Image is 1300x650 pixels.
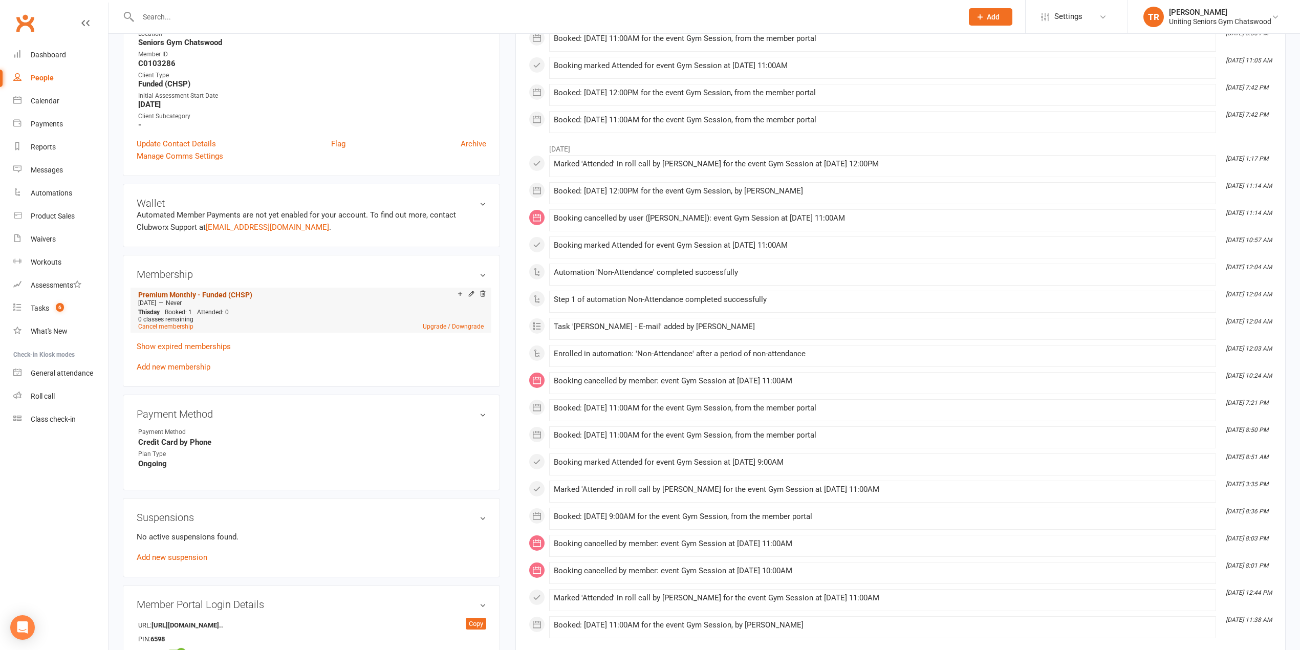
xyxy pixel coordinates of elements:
[31,327,68,335] div: What's New
[529,138,1272,155] li: [DATE]
[1226,236,1272,244] i: [DATE] 10:57 AM
[1226,57,1272,64] i: [DATE] 11:05 AM
[165,309,192,316] span: Booked: 1
[31,51,66,59] div: Dashboard
[13,182,108,205] a: Automations
[31,189,72,197] div: Automations
[12,10,38,36] a: Clubworx
[554,567,1211,575] div: Booking cancelled by member: event Gym Session at [DATE] 10:00AM
[1054,5,1082,28] span: Settings
[1226,535,1268,542] i: [DATE] 8:03 PM
[466,618,486,630] div: Copy
[13,320,108,343] a: What's New
[31,97,59,105] div: Calendar
[138,427,223,437] div: Payment Method
[13,44,108,67] a: Dashboard
[13,274,108,297] a: Assessments
[554,431,1211,440] div: Booked: [DATE] 11:00AM for the event Gym Session, from the member portal
[554,295,1211,304] div: Step 1 of automation Non-Attendance completed successfully
[554,485,1211,494] div: Marked 'Attended' in roll call by [PERSON_NAME] for the event Gym Session at [DATE] 11:00AM
[137,618,486,632] li: URL:
[137,138,216,150] a: Update Contact Details
[987,13,1000,21] span: Add
[554,34,1211,43] div: Booked: [DATE] 11:00AM for the event Gym Session, from the member portal
[138,91,486,101] div: Initial Assessment Start Date
[13,251,108,274] a: Workouts
[1226,264,1272,271] i: [DATE] 12:04 AM
[137,512,486,523] h3: Suspensions
[137,599,486,610] h3: Member Portal Login Details
[138,459,486,468] strong: Ongoing
[1226,616,1272,623] i: [DATE] 11:38 AM
[138,449,223,459] div: Plan Type
[1226,589,1272,596] i: [DATE] 12:44 PM
[1226,399,1268,406] i: [DATE] 7:21 PM
[1226,453,1268,461] i: [DATE] 8:51 AM
[31,304,49,312] div: Tasks
[166,299,182,307] span: Never
[31,369,93,377] div: General attendance
[138,299,156,307] span: [DATE]
[554,322,1211,331] div: Task '[PERSON_NAME] - E-mail' added by [PERSON_NAME]
[56,303,64,312] span: 6
[1169,17,1271,26] div: Uniting Seniors Gym Chatswood
[1226,318,1272,325] i: [DATE] 12:04 AM
[1169,8,1271,17] div: [PERSON_NAME]
[331,138,345,150] a: Flag
[1226,209,1272,216] i: [DATE] 11:14 AM
[554,268,1211,277] div: Automation 'Non-Attendance' completed successfully
[138,59,486,68] strong: C0103286
[1226,345,1272,352] i: [DATE] 12:03 AM
[31,392,55,400] div: Roll call
[138,50,486,59] div: Member ID
[969,8,1012,26] button: Add
[138,38,486,47] strong: Seniors Gym Chatswood
[13,136,108,159] a: Reports
[31,166,63,174] div: Messages
[13,408,108,431] a: Class kiosk mode
[138,323,193,330] a: Cancel membership
[31,212,75,220] div: Product Sales
[138,71,486,80] div: Client Type
[1226,182,1272,189] i: [DATE] 11:14 AM
[13,159,108,182] a: Messages
[554,377,1211,385] div: Booking cancelled by member: event Gym Session at [DATE] 11:00AM
[137,408,486,420] h3: Payment Method
[138,29,486,39] div: Location
[135,10,956,24] input: Search...
[31,143,56,151] div: Reports
[554,594,1211,602] div: Marked 'Attended' in roll call by [PERSON_NAME] for the event Gym Session at [DATE] 11:00AM
[554,621,1211,630] div: Booked: [DATE] 11:00AM for the event Gym Session, by [PERSON_NAME]
[150,634,209,645] strong: 6598
[137,362,210,372] a: Add new membership
[31,74,54,82] div: People
[1226,84,1268,91] i: [DATE] 7:42 PM
[137,210,456,232] no-payment-system: Automated Member Payments are not yet enabled for your account. To find out more, contact Clubwor...
[137,150,223,162] a: Manage Comms Settings
[138,291,252,299] a: Premium Monthly - Funded (CHSP)
[554,458,1211,467] div: Booking marked Attended for event Gym Session at [DATE] 9:00AM
[13,362,108,385] a: General attendance kiosk mode
[137,553,207,562] a: Add new suspension
[554,512,1211,521] div: Booked: [DATE] 9:00AM for the event Gym Session, from the member portal
[554,214,1211,223] div: Booking cancelled by user ([PERSON_NAME]): event Gym Session at [DATE] 11:00AM
[136,309,162,316] div: day
[138,120,486,129] strong: -
[554,160,1211,168] div: Marked 'Attended' in roll call by [PERSON_NAME] for the event Gym Session at [DATE] 12:00PM
[1226,562,1268,569] i: [DATE] 8:01 PM
[13,297,108,320] a: Tasks 6
[138,316,193,323] span: 0 classes remaining
[137,342,231,351] a: Show expired memberships
[137,531,486,543] p: No active suspensions found.
[10,615,35,640] div: Open Intercom Messenger
[1226,111,1268,118] i: [DATE] 7:42 PM
[13,228,108,251] a: Waivers
[1226,426,1268,434] i: [DATE] 8:50 PM
[554,350,1211,358] div: Enrolled in automation: 'Non-Attendance' after a period of non-attendance
[31,258,61,266] div: Workouts
[1226,155,1268,162] i: [DATE] 1:17 PM
[138,309,150,316] span: This
[13,385,108,408] a: Roll call
[1226,508,1268,515] i: [DATE] 8:36 PM
[136,299,486,307] div: —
